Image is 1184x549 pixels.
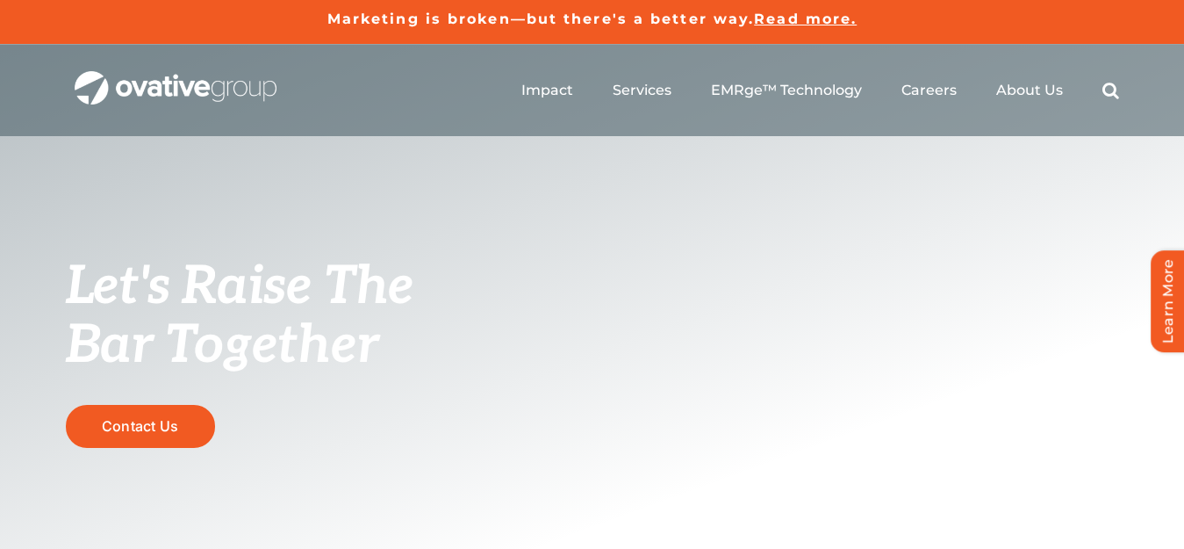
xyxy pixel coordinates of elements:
a: Read more. [754,11,857,27]
span: Bar Together [66,314,378,378]
a: EMRge™ Technology [711,82,862,99]
a: About Us [996,82,1063,99]
a: Careers [901,82,957,99]
nav: Menu [521,62,1119,119]
a: Services [613,82,671,99]
a: Contact Us [66,405,215,448]
a: Marketing is broken—but there's a better way. [327,11,755,27]
span: Let's Raise The [66,256,414,319]
span: Contact Us [102,418,178,435]
a: Impact [521,82,573,99]
a: OG_Full_horizontal_WHT [75,69,276,86]
a: Search [1102,82,1119,99]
